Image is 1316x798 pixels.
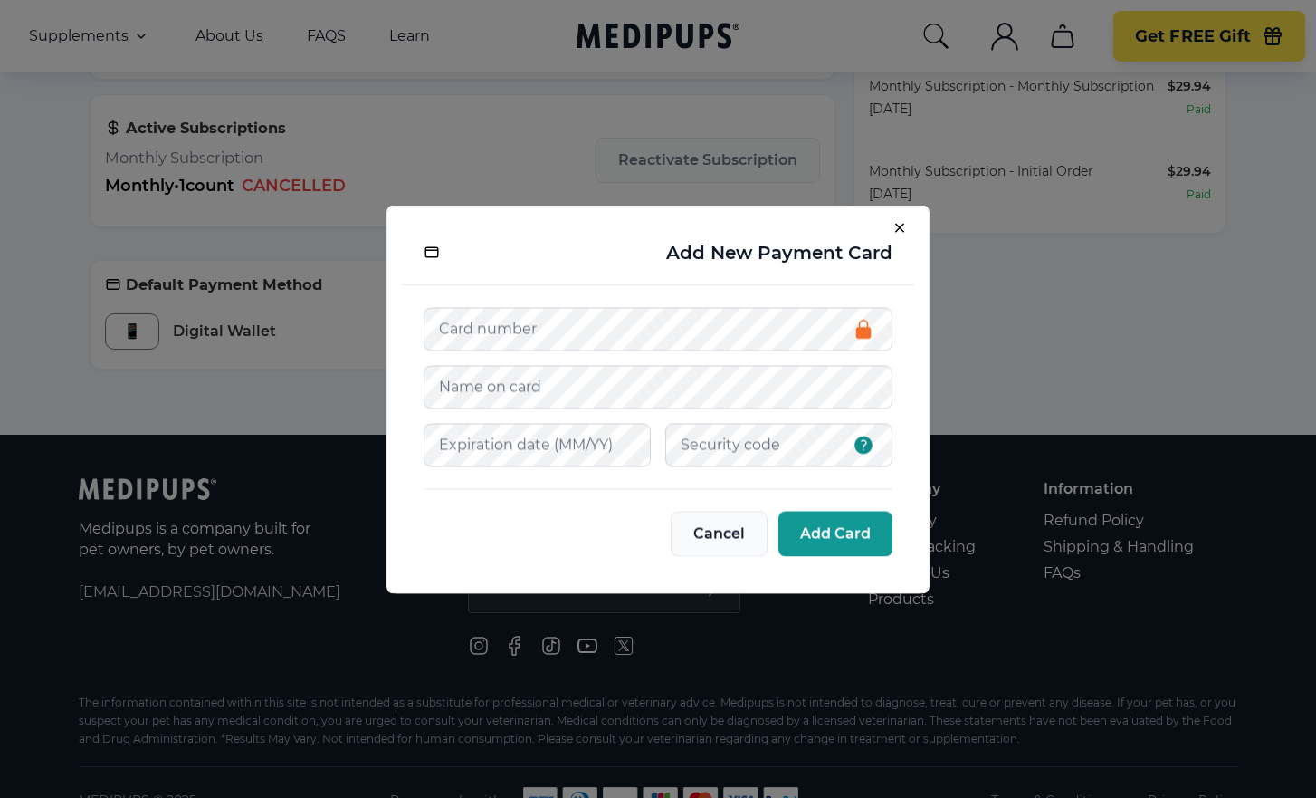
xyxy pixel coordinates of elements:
span: Add Card [800,524,871,543]
button: Close [892,219,915,243]
button: Add Card [778,511,892,556]
span: Cancel [693,524,745,543]
button: Cancel [671,511,768,556]
h2: Add New Payment Card [666,242,892,262]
